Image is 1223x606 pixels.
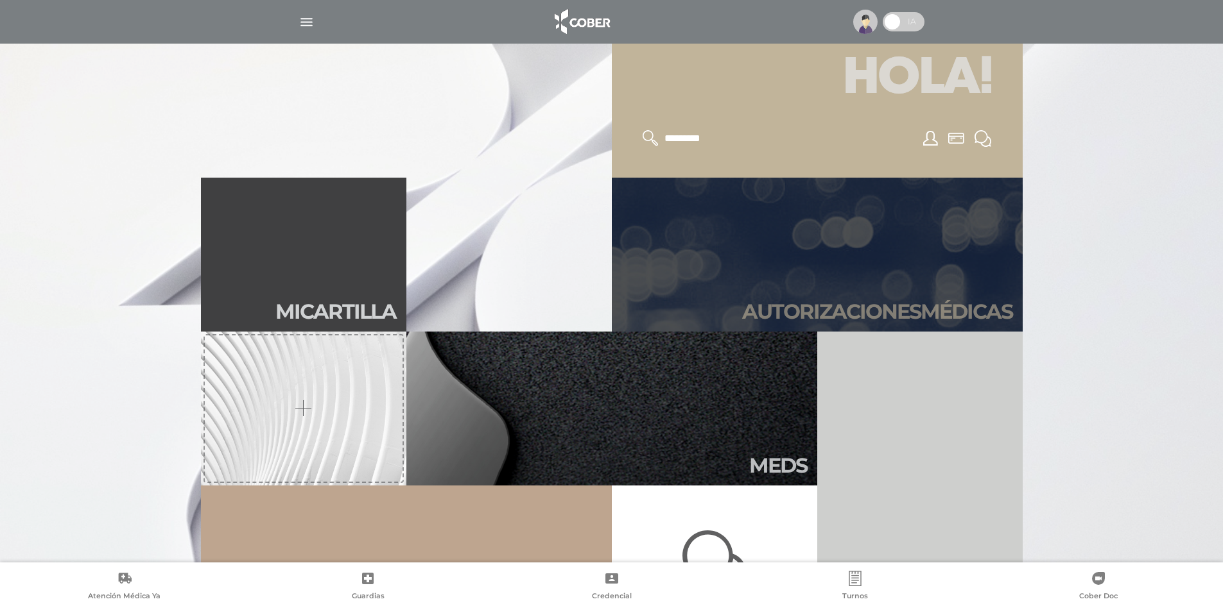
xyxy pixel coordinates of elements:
[749,453,807,478] h2: Meds
[275,299,396,324] h2: Mi car tilla
[977,571,1220,603] a: Cober Doc
[406,332,817,485] a: Meds
[3,571,246,603] a: Atención Médica Ya
[548,6,615,37] img: logo_cober_home-white.png
[612,178,1023,332] a: Autorizacionesmédicas
[490,571,733,603] a: Credencial
[842,591,868,603] span: Turnos
[299,14,315,30] img: Cober_menu-lines-white.svg
[592,591,632,603] span: Credencial
[246,571,489,603] a: Guardias
[742,299,1012,324] h2: Autori zaciones médicas
[627,43,1007,115] h1: Hola!
[88,591,160,603] span: Atención Médica Ya
[201,178,406,332] a: Micartilla
[853,10,878,34] img: profile-placeholder.svg
[352,591,385,603] span: Guardias
[733,571,976,603] a: Turnos
[1079,591,1118,603] span: Cober Doc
